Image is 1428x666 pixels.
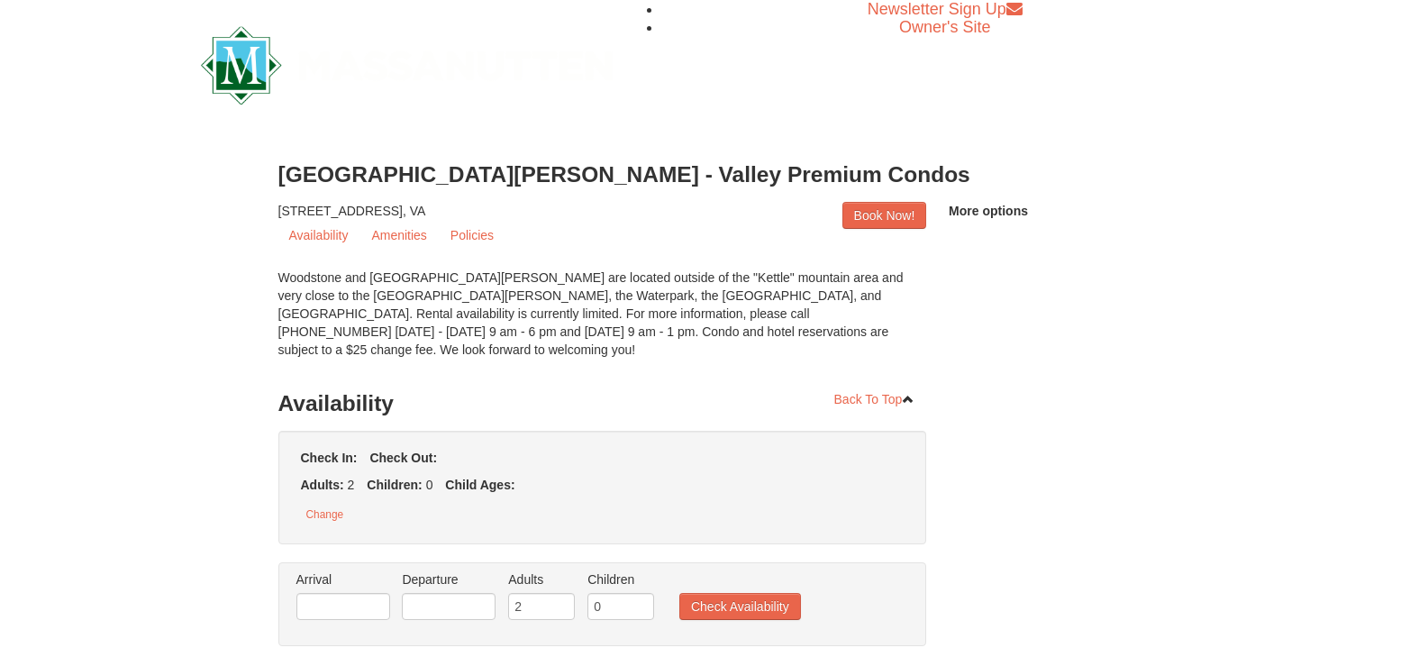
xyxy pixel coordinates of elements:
[402,570,496,588] label: Departure
[842,202,927,229] a: Book Now!
[367,478,422,492] strong: Children:
[445,478,514,492] strong: Child Ages:
[301,478,344,492] strong: Adults:
[426,478,433,492] span: 0
[587,570,654,588] label: Children
[296,570,390,588] label: Arrival
[296,503,354,526] button: Change
[949,204,1028,218] span: More options
[899,18,990,36] a: Owner's Site
[369,451,437,465] strong: Check Out:
[201,41,614,84] a: Massanutten Resort
[348,478,355,492] span: 2
[440,222,505,249] a: Policies
[301,451,358,465] strong: Check In:
[508,570,575,588] label: Adults
[278,386,927,422] h3: Availability
[278,269,927,377] div: Woodstone and [GEOGRAPHIC_DATA][PERSON_NAME] are located outside of the "Kettle" mountain area an...
[278,157,1151,193] h3: [GEOGRAPHIC_DATA][PERSON_NAME] - Valley Premium Condos
[201,26,614,105] img: Massanutten Resort Logo
[823,386,927,413] a: Back To Top
[360,222,437,249] a: Amenities
[679,593,801,620] button: Check Availability
[278,222,359,249] a: Availability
